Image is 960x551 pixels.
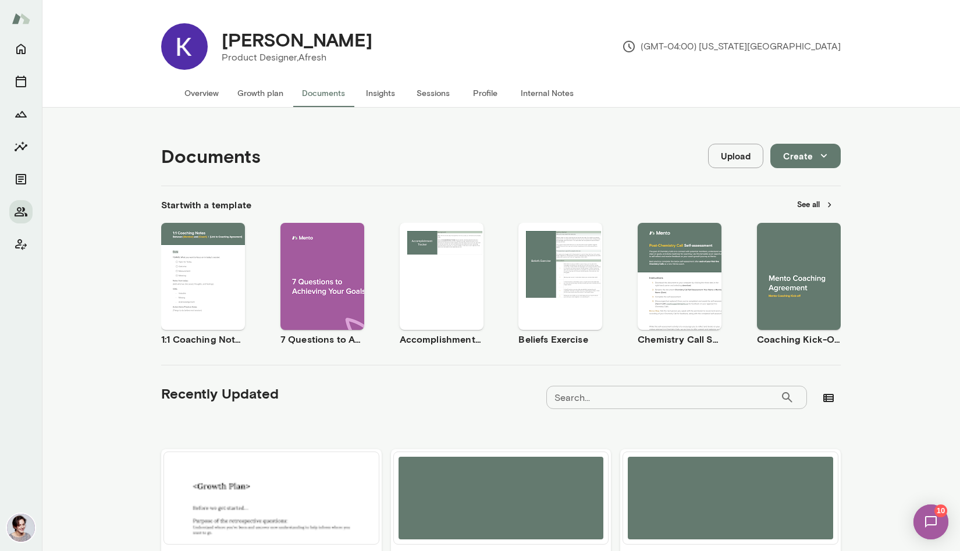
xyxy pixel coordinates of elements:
button: Sessions [407,79,459,107]
button: Insights [354,79,407,107]
button: Growth plan [228,79,293,107]
button: Internal Notes [511,79,583,107]
button: Documents [9,168,33,191]
h6: Accomplishment Tracker [400,332,483,346]
p: (GMT-04:00) [US_STATE][GEOGRAPHIC_DATA] [622,40,841,54]
p: Product Designer, Afresh [222,51,372,65]
h4: Documents [161,145,261,167]
button: Upload [708,144,763,168]
img: Keren Amit Bigio [7,514,35,542]
button: Overview [175,79,228,107]
h5: Recently Updated [161,384,279,403]
button: Home [9,37,33,61]
h6: 7 Questions to Achieving Your Goals [280,332,364,346]
button: Growth Plan [9,102,33,126]
button: Create [770,144,841,168]
img: Mento [12,8,30,30]
button: Documents [293,79,354,107]
h6: 1:1 Coaching Notes [161,332,245,346]
button: Profile [459,79,511,107]
button: Members [9,200,33,223]
img: Kevin Fugaro [161,23,208,70]
h6: Chemistry Call Self-Assessment [Coaches only] [638,332,721,346]
h6: Coaching Kick-Off | Coaching Agreement [757,332,841,346]
button: Sessions [9,70,33,93]
h6: Beliefs Exercise [518,332,602,346]
button: Insights [9,135,33,158]
h4: [PERSON_NAME] [222,29,372,51]
h6: Start with a template [161,198,251,212]
button: Client app [9,233,33,256]
button: See all [790,195,841,214]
